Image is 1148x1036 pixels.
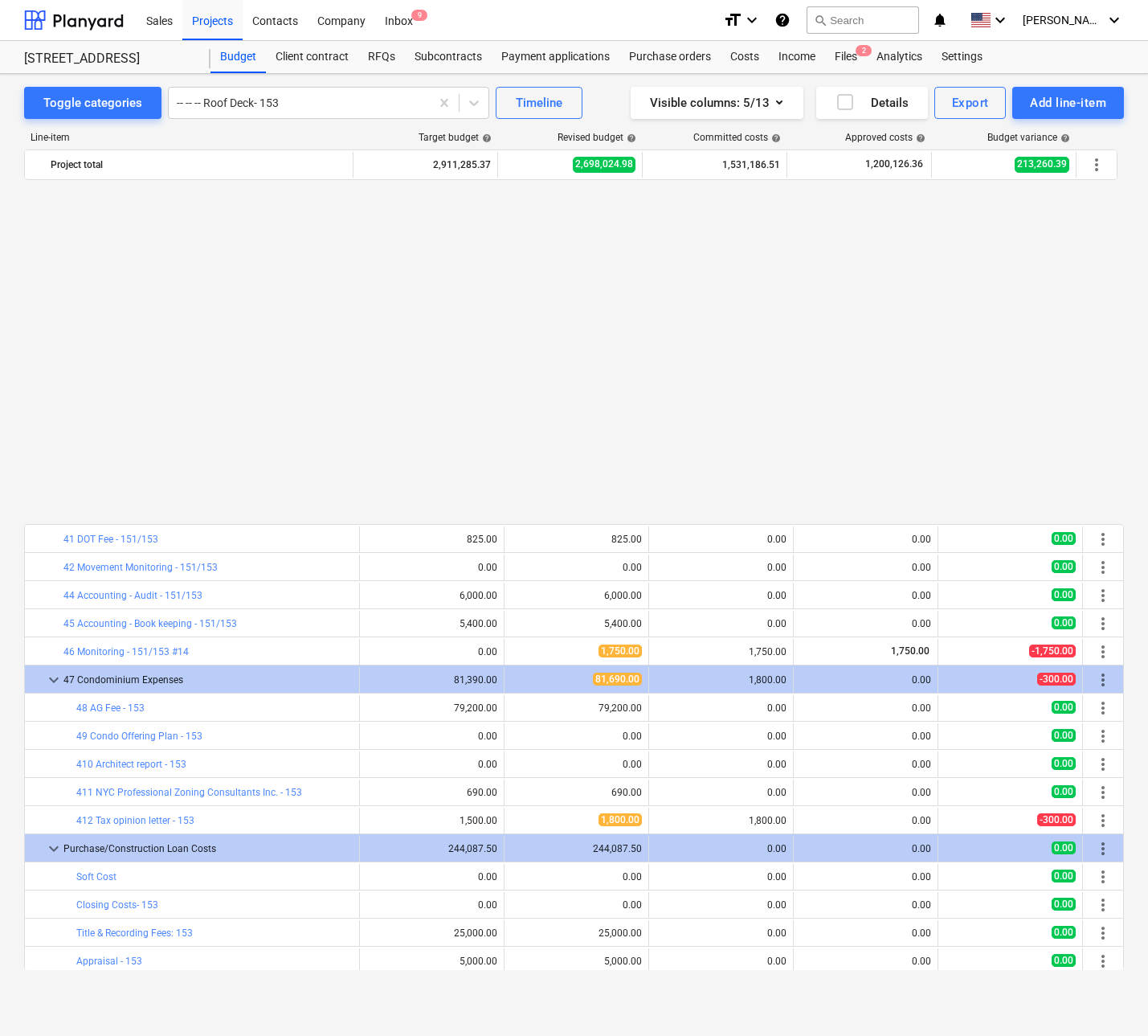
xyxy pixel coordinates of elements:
div: 5,000.00 [366,956,497,967]
span: 1,750.00 [889,645,931,657]
div: Subcontracts [405,41,492,73]
button: Add line-item [1012,87,1124,119]
button: Details [816,87,928,119]
div: 0.00 [366,562,497,573]
div: 0.00 [656,562,786,573]
div: Target budget [419,132,492,143]
span: [PERSON_NAME] [1023,14,1103,27]
div: 6,000.00 [366,590,497,601]
div: 5,000.00 [511,956,642,967]
span: help [623,133,636,143]
span: More actions [1093,558,1113,577]
div: 0.00 [800,759,931,770]
div: 81,390.00 [366,674,497,686]
span: 0.00 [1052,926,1076,939]
div: 0.00 [800,702,931,714]
span: More actions [1093,811,1113,830]
div: Line-item [24,132,354,143]
a: Income [769,41,825,73]
div: 0.00 [511,562,642,573]
div: 25,000.00 [511,927,642,939]
div: Committed costs [693,132,781,143]
span: More actions [1093,642,1113,661]
div: 0.00 [656,590,786,601]
a: 46 Monitoring - 151/153 #14 [63,646,189,657]
a: Budget [210,41,266,73]
span: 0.00 [1052,954,1076,967]
a: Client contract [266,41,358,73]
a: Costs [721,41,769,73]
div: Export [952,92,989,113]
span: -1,750.00 [1029,645,1076,657]
span: More actions [1093,895,1113,915]
span: 0.00 [1052,870,1076,882]
a: Soft Cost [76,871,116,882]
span: 81,690.00 [593,673,642,686]
span: -300.00 [1037,813,1076,826]
span: -300.00 [1037,673,1076,686]
div: 0.00 [656,534,786,545]
div: 0.00 [656,899,786,911]
div: 0.00 [800,787,931,798]
div: 79,200.00 [366,702,497,714]
a: 49 Condo Offering Plan - 153 [76,731,202,742]
div: 0.00 [800,562,931,573]
div: 0.00 [800,618,931,629]
div: 2,911,285.37 [360,152,491,178]
span: 0.00 [1052,757,1076,770]
span: More actions [1087,155,1106,174]
div: 825.00 [366,534,497,545]
i: format_size [723,10,742,30]
span: More actions [1093,783,1113,802]
div: 0.00 [800,590,931,601]
a: 44 Accounting - Audit - 151/153 [63,590,202,601]
span: keyboard_arrow_down [44,670,63,690]
div: 0.00 [656,843,786,854]
span: 213,260.39 [1015,157,1069,172]
div: 1,800.00 [656,674,786,686]
a: Analytics [867,41,932,73]
span: 0.00 [1052,588,1076,601]
button: Visible columns:5/13 [631,87,803,119]
span: 1,750.00 [599,645,642,657]
div: 0.00 [366,759,497,770]
span: More actions [1093,530,1113,549]
a: Files2 [825,41,867,73]
div: Timeline [516,92,562,113]
div: 1,531,186.51 [649,152,780,178]
a: Title & Recording Fees: 153 [76,927,193,939]
a: 48 AG Fee - 153 [76,702,145,714]
span: keyboard_arrow_down [44,839,63,858]
span: More actions [1093,755,1113,774]
div: 0.00 [656,702,786,714]
span: 2 [856,45,872,56]
div: 0.00 [656,787,786,798]
div: Approved costs [845,132,925,143]
div: Toggle categories [43,92,142,113]
a: 410 Architect report - 153 [76,759,186,770]
div: Chat Widget [1068,959,1148,1036]
div: Project total [51,152,346,178]
i: keyboard_arrow_down [742,10,762,30]
button: Timeline [496,87,582,119]
div: 0.00 [656,731,786,742]
div: 1,500.00 [366,815,497,826]
span: 2,698,024.98 [573,157,635,172]
button: Export [934,87,1007,119]
span: 0.00 [1052,701,1076,714]
span: More actions [1093,670,1113,690]
div: Purchase orders [619,41,721,73]
div: 79,200.00 [511,702,642,714]
span: More actions [1093,698,1113,718]
div: 0.00 [511,759,642,770]
span: 0.00 [1052,898,1076,911]
div: 0.00 [511,871,642,882]
i: keyboard_arrow_down [991,10,1010,30]
div: 825.00 [511,534,642,545]
div: 0.00 [800,956,931,967]
a: Appraisal - 153 [76,956,142,967]
span: help [913,133,925,143]
a: Closing Costs- 153 [76,899,158,911]
div: [STREET_ADDRESS] [24,51,191,68]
